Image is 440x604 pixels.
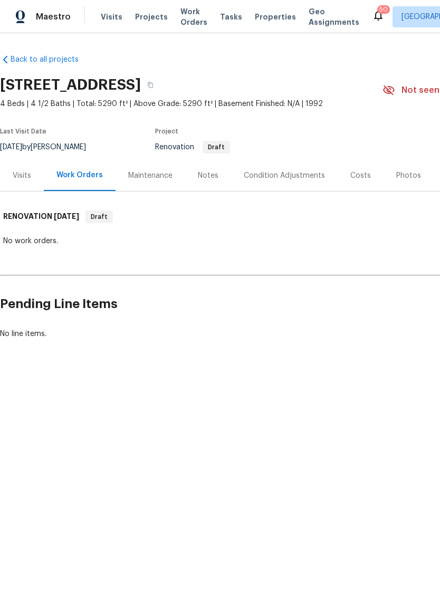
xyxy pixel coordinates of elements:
[309,6,359,27] span: Geo Assignments
[379,4,388,15] div: 50
[155,128,178,135] span: Project
[255,12,296,22] span: Properties
[141,75,160,94] button: Copy Address
[350,170,371,181] div: Costs
[128,170,173,181] div: Maintenance
[198,170,218,181] div: Notes
[396,170,421,181] div: Photos
[180,6,207,27] span: Work Orders
[3,210,79,223] h6: RENOVATION
[155,143,230,151] span: Renovation
[220,13,242,21] span: Tasks
[13,170,31,181] div: Visits
[101,12,122,22] span: Visits
[36,12,71,22] span: Maestro
[135,12,168,22] span: Projects
[87,212,112,222] span: Draft
[244,170,325,181] div: Condition Adjustments
[54,213,79,220] span: [DATE]
[204,144,229,150] span: Draft
[56,170,103,180] div: Work Orders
